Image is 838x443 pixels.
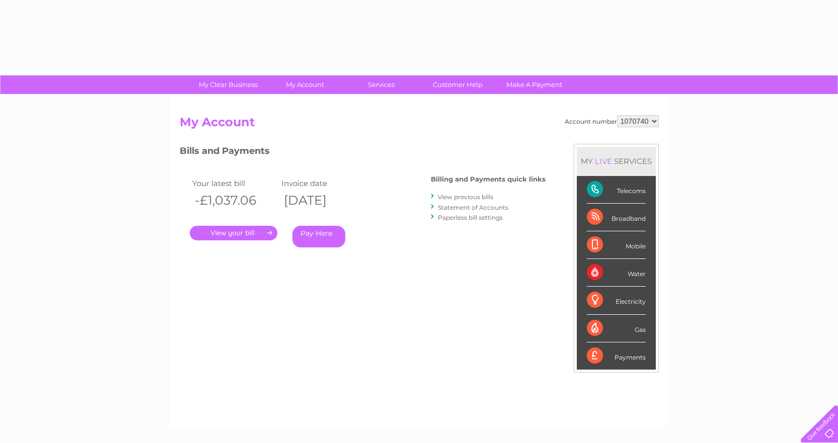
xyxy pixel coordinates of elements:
[180,144,546,161] h3: Bills and Payments
[438,204,508,211] a: Statement of Accounts
[438,214,503,221] a: Paperless bill settings
[587,315,646,342] div: Gas
[279,190,368,211] th: [DATE]
[187,75,270,94] a: My Clear Business
[587,287,646,314] div: Electricity
[190,226,277,240] a: .
[587,342,646,370] div: Payments
[587,231,646,259] div: Mobile
[493,75,576,94] a: Make A Payment
[279,176,368,190] td: Invoice date
[577,147,656,175] div: MY SERVICES
[340,75,423,94] a: Services
[565,115,659,127] div: Account number
[190,176,279,190] td: Your latest bill
[263,75,346,94] a: My Account
[292,226,345,247] a: Pay Here
[431,175,546,183] h4: Billing and Payments quick links
[587,176,646,204] div: Telecoms
[587,259,646,287] div: Water
[593,156,614,166] div: LIVE
[587,204,646,231] div: Broadband
[416,75,499,94] a: Customer Help
[438,193,493,201] a: View previous bills
[190,190,279,211] th: -£1,037.06
[180,115,659,134] h2: My Account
